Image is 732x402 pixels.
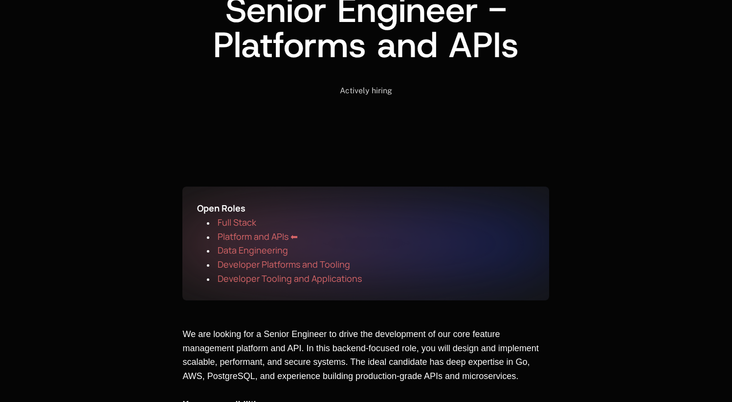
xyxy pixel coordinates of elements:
a: Platform and APIs ⬅ [218,233,298,241]
a: Data Engineering [218,247,288,255]
a: Developer Tooling and Applications [218,275,362,283]
span: Open Roles [197,202,245,214]
a: Full Stack [218,219,256,227]
a: Developer Platforms and Tooling [218,261,350,269]
span: Developer Tooling and Applications [218,273,362,284]
span: Full Stack [218,216,256,228]
span: Actively hiring [340,86,392,95]
span: Data Engineering [218,244,288,256]
span: Platform and APIs ⬅ [218,231,298,242]
span: We are looking for a Senior Engineer to drive the development of our core feature management plat... [182,329,541,381]
span: Developer Platforms and Tooling [218,258,350,270]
